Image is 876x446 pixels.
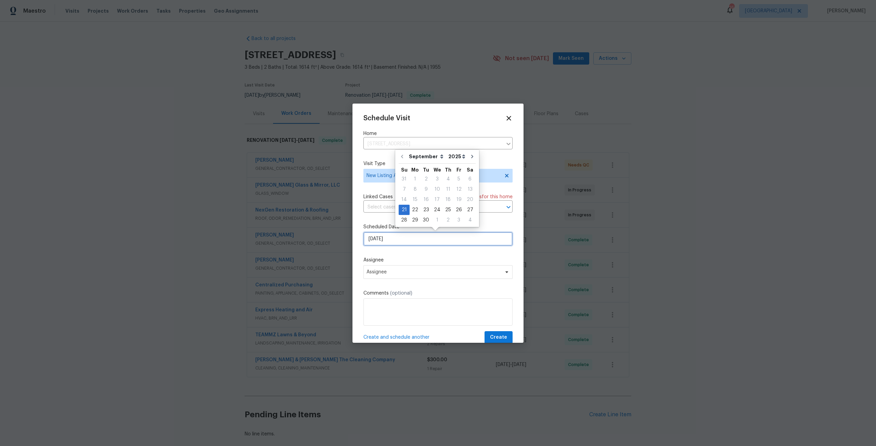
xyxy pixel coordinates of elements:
label: Comments [363,290,513,297]
div: Tue Sep 23 2025 [421,205,431,215]
div: 6 [464,174,476,184]
div: 9 [421,185,431,194]
div: Mon Sep 01 2025 [410,174,421,184]
div: 11 [443,185,453,194]
div: Wed Sep 10 2025 [431,184,443,194]
div: 18 [443,195,453,204]
div: 28 [399,215,410,225]
label: Home [363,130,513,137]
div: 14 [399,195,410,204]
div: 13 [464,185,476,194]
div: Thu Sep 25 2025 [443,205,453,215]
div: Sat Sep 27 2025 [464,205,476,215]
div: 1 [431,215,443,225]
span: Create and schedule another [363,334,429,341]
div: 24 [431,205,443,215]
div: 23 [421,205,431,215]
div: 3 [453,215,464,225]
div: 2 [421,174,431,184]
input: M/D/YYYY [363,232,513,246]
div: 25 [443,205,453,215]
div: Wed Sep 17 2025 [431,194,443,205]
div: 5 [453,174,464,184]
select: Year [447,151,467,162]
div: Mon Sep 08 2025 [410,184,421,194]
div: 21 [399,205,410,215]
div: 12 [453,185,464,194]
input: Enter in an address [363,139,502,149]
div: 15 [410,195,421,204]
div: 8 [410,185,421,194]
abbr: Thursday [445,167,451,172]
div: Mon Sep 22 2025 [410,205,421,215]
div: Wed Oct 01 2025 [431,215,443,225]
label: Visit Type [363,160,513,167]
div: 19 [453,195,464,204]
abbr: Sunday [401,167,408,172]
div: 4 [443,174,453,184]
label: Assignee [363,257,513,263]
div: Tue Sep 09 2025 [421,184,431,194]
label: Scheduled Date [363,224,513,230]
div: Wed Sep 24 2025 [431,205,443,215]
div: 30 [421,215,431,225]
div: Sun Sep 21 2025 [399,205,410,215]
div: Sat Oct 04 2025 [464,215,476,225]
input: Select cases [363,202,493,213]
div: Thu Sep 11 2025 [443,184,453,194]
div: Sun Sep 28 2025 [399,215,410,225]
button: Go to next month [467,150,477,163]
div: Thu Sep 04 2025 [443,174,453,184]
div: Sat Sep 20 2025 [464,194,476,205]
div: 2 [443,215,453,225]
abbr: Saturday [467,167,473,172]
span: (optional) [390,291,412,296]
div: Sat Sep 06 2025 [464,174,476,184]
div: Tue Sep 30 2025 [421,215,431,225]
abbr: Wednesday [434,167,441,172]
div: Mon Sep 15 2025 [410,194,421,205]
div: Tue Sep 02 2025 [421,174,431,184]
div: 29 [410,215,421,225]
div: 26 [453,205,464,215]
button: Create [485,331,513,344]
div: 3 [431,174,443,184]
div: 4 [464,215,476,225]
div: 17 [431,195,443,204]
div: 31 [399,174,410,184]
abbr: Monday [411,167,419,172]
div: Thu Sep 18 2025 [443,194,453,205]
div: Fri Sep 05 2025 [453,174,464,184]
div: Sun Sep 07 2025 [399,184,410,194]
button: Open [504,202,513,212]
span: Linked Cases [363,193,393,200]
select: Month [407,151,447,162]
span: Assignee [366,269,501,275]
div: Sun Aug 31 2025 [399,174,410,184]
div: Sat Sep 13 2025 [464,184,476,194]
div: 7 [399,185,410,194]
span: Create [490,333,507,342]
div: Wed Sep 03 2025 [431,174,443,184]
div: Fri Sep 26 2025 [453,205,464,215]
div: 10 [431,185,443,194]
div: Mon Sep 29 2025 [410,215,421,225]
div: 22 [410,205,421,215]
div: Sun Sep 14 2025 [399,194,410,205]
div: Fri Sep 12 2025 [453,184,464,194]
abbr: Tuesday [423,167,429,172]
div: 27 [464,205,476,215]
div: Tue Sep 16 2025 [421,194,431,205]
div: 16 [421,195,431,204]
span: New Listing Audit [366,172,500,179]
span: Schedule Visit [363,115,410,122]
div: Fri Oct 03 2025 [453,215,464,225]
div: 1 [410,174,421,184]
div: 20 [464,195,476,204]
abbr: Friday [456,167,461,172]
span: Close [505,114,513,122]
button: Go to previous month [397,150,407,163]
div: Thu Oct 02 2025 [443,215,453,225]
div: Fri Sep 19 2025 [453,194,464,205]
